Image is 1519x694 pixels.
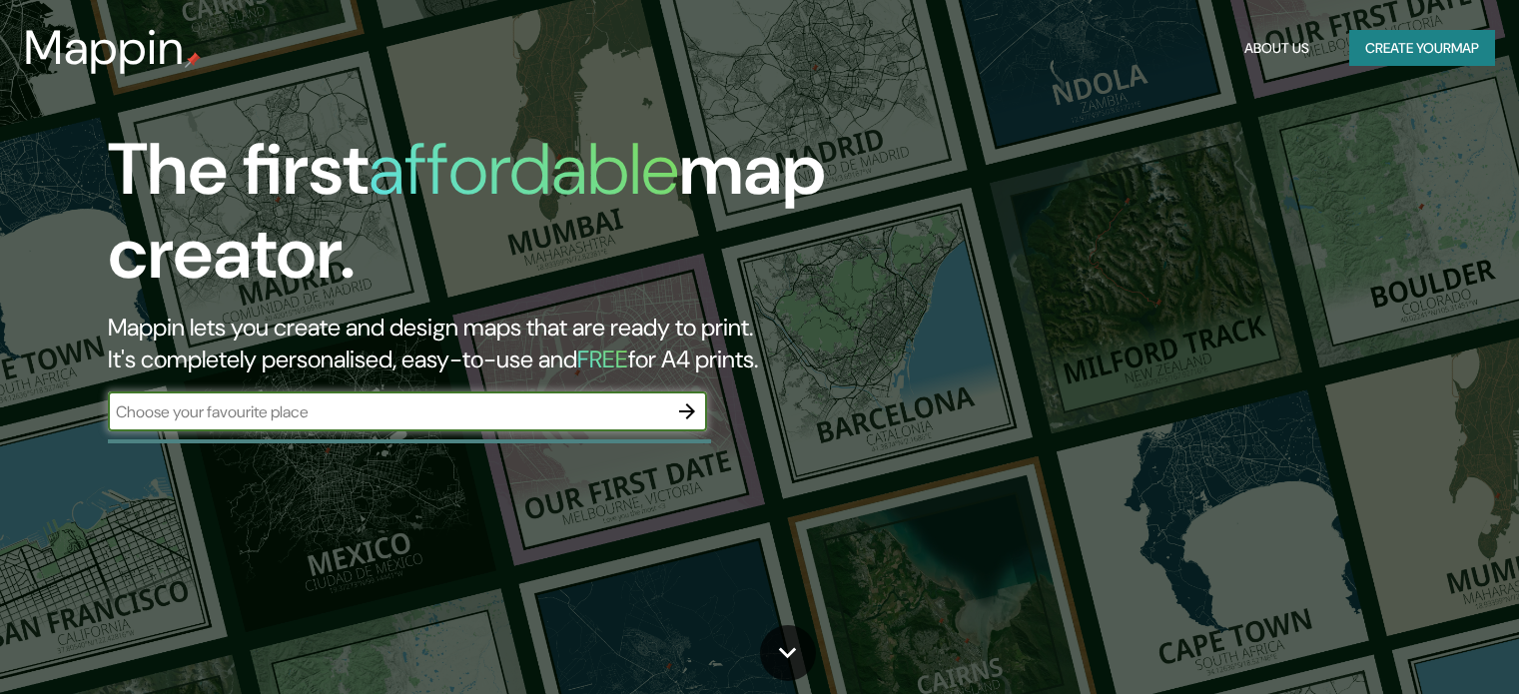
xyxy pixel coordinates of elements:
h1: affordable [369,123,679,216]
h3: Mappin [24,20,185,76]
h2: Mappin lets you create and design maps that are ready to print. It's completely personalised, eas... [108,312,868,375]
iframe: Help widget launcher [1341,616,1497,672]
button: About Us [1236,30,1317,67]
h5: FREE [577,344,628,374]
img: mappin-pin [185,52,201,68]
h1: The first map creator. [108,128,868,312]
input: Choose your favourite place [108,400,667,423]
button: Create yourmap [1349,30,1495,67]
